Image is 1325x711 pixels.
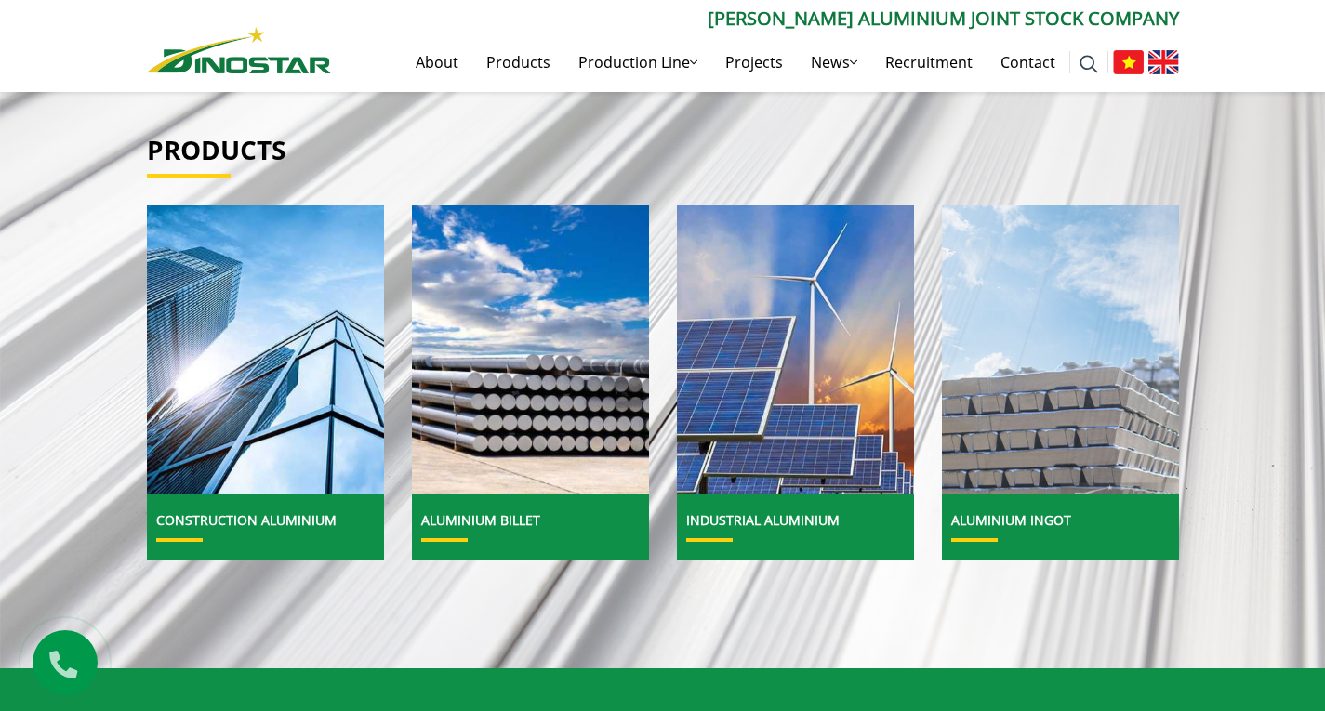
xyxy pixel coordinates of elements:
[677,205,914,495] a: INDUSTRIAL ALUMINIUM
[402,33,472,92] a: About
[147,205,384,495] a: nhom xay dung
[147,27,331,73] img: Nhôm Dinostar
[1080,55,1098,73] img: search
[331,5,1179,33] p: [PERSON_NAME] ALUMINIUM JOINT STOCK COMPANY
[934,195,1187,506] img: Aluminium Ingot
[1113,50,1144,74] img: Tiếng Việt
[951,511,1071,529] a: Aluminium Ingot
[147,135,1179,166] h2: Products
[676,204,913,494] img: INDUSTRIAL ALUMINIUM
[686,511,840,529] a: INDUSTRIAL ALUMINIUM
[472,33,564,92] a: Products
[942,205,1179,495] a: Aluminium Ingot
[871,33,987,92] a: Recruitment
[412,205,649,495] a: ALUMINIUM BILLET
[421,511,540,529] a: ALUMINIUM BILLET
[156,511,337,529] a: Construction Aluminium
[797,33,871,92] a: News
[564,33,711,92] a: Production Line
[711,33,797,92] a: Projects
[987,33,1069,92] a: Contact
[147,23,331,72] a: Nhôm Dinostar
[1148,50,1179,74] img: English
[146,204,383,494] img: nhom xay dung
[411,204,648,494] img: ALUMINIUM BILLET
